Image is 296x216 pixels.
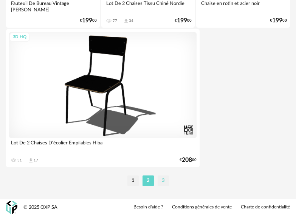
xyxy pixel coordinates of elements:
[9,138,197,153] div: Lot De 2 Chaises D'écolier Empilables Hiba
[127,175,139,186] li: 1
[80,18,97,23] div: € 00
[6,201,17,214] img: OXP
[172,204,232,210] a: Conditions générales de vente
[272,18,282,23] span: 199
[6,29,200,167] a: 3D HQ Lot De 2 Chaises D'écolier Empilables Hiba 31 Download icon 17 €20800
[34,158,38,163] div: 17
[177,18,187,23] span: 199
[182,158,192,163] span: 208
[270,18,287,23] div: € 00
[17,158,22,163] div: 31
[241,204,290,210] a: Charte de confidentialité
[180,158,197,163] div: € 00
[28,158,34,163] span: Download icon
[113,19,117,23] div: 77
[123,18,129,24] span: Download icon
[129,19,133,23] div: 34
[23,204,57,211] div: © 2025 OXP SA
[133,204,163,210] a: Besoin d'aide ?
[82,18,92,23] span: 199
[158,175,169,186] li: 3
[143,175,154,186] li: 2
[9,33,30,42] div: 3D HQ
[175,18,192,23] div: € 00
